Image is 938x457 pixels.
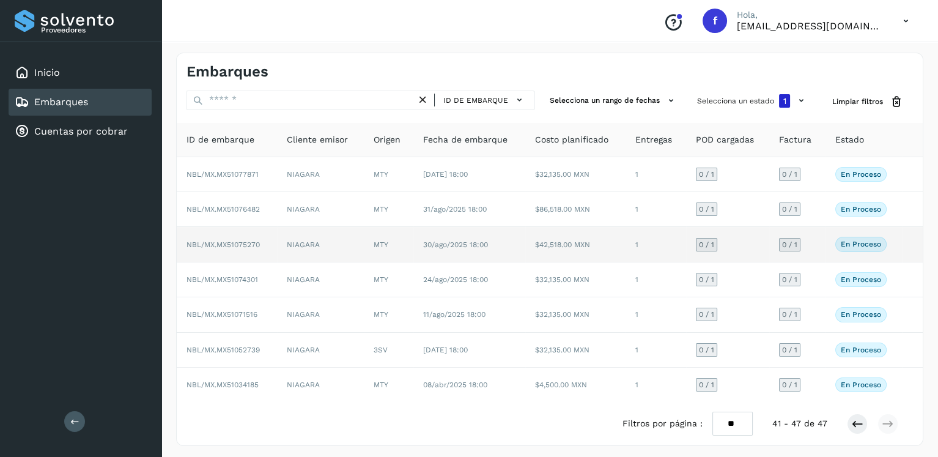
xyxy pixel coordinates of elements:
[364,157,414,192] td: MTY
[782,241,797,248] span: 0 / 1
[9,59,152,86] div: Inicio
[782,381,797,388] span: 0 / 1
[535,133,608,146] span: Costo planificado
[841,381,881,389] p: En proceso
[782,171,797,178] span: 0 / 1
[186,240,260,249] span: NBL/MX.MX51075270
[423,310,486,319] span: 11/ago/2025 18:00
[737,20,884,32] p: facturacion@expresssanjavier.com
[782,206,797,213] span: 0 / 1
[34,125,128,137] a: Cuentas por cobrar
[423,346,468,354] span: [DATE] 18:00
[835,133,864,146] span: Estado
[443,95,508,106] span: ID de embarque
[9,118,152,145] div: Cuentas por cobrar
[525,368,626,402] td: $4,500.00 MXN
[626,192,686,227] td: 1
[622,417,703,430] span: Filtros por página :
[41,26,147,34] p: Proveedores
[841,275,881,284] p: En proceso
[772,417,827,430] span: 41 - 47 de 47
[626,297,686,332] td: 1
[626,227,686,262] td: 1
[287,133,348,146] span: Cliente emisor
[186,310,257,319] span: NBL/MX.MX51071516
[841,240,881,248] p: En proceso
[626,262,686,297] td: 1
[696,133,754,146] span: POD cargadas
[699,276,714,283] span: 0 / 1
[423,240,488,249] span: 30/ago/2025 18:00
[364,297,414,332] td: MTY
[423,205,487,214] span: 31/ago/2025 18:00
[186,170,259,179] span: NBL/MX.MX51077871
[277,157,364,192] td: NIAGARA
[699,171,714,178] span: 0 / 1
[525,262,626,297] td: $32,135.00 MXN
[626,368,686,402] td: 1
[545,91,682,111] button: Selecciona un rango de fechas
[841,310,881,319] p: En proceso
[34,67,60,78] a: Inicio
[277,368,364,402] td: NIAGARA
[782,311,797,318] span: 0 / 1
[186,205,260,214] span: NBL/MX.MX51076482
[364,333,414,368] td: 3SV
[782,346,797,354] span: 0 / 1
[186,133,254,146] span: ID de embarque
[186,381,259,389] span: NBL/MX.MX51034185
[699,241,714,248] span: 0 / 1
[277,227,364,262] td: NIAGARA
[423,275,488,284] span: 24/ago/2025 18:00
[186,346,260,354] span: NBL/MX.MX51052739
[440,91,530,109] button: ID de embarque
[699,381,714,388] span: 0 / 1
[635,133,672,146] span: Entregas
[699,206,714,213] span: 0 / 1
[525,157,626,192] td: $32,135.00 MXN
[277,192,364,227] td: NIAGARA
[9,89,152,116] div: Embarques
[699,346,714,354] span: 0 / 1
[186,63,268,81] h4: Embarques
[841,346,881,354] p: En proceso
[423,133,508,146] span: Fecha de embarque
[525,297,626,332] td: $32,135.00 MXN
[832,96,883,107] span: Limpiar filtros
[374,133,401,146] span: Origen
[423,381,487,389] span: 08/abr/2025 18:00
[277,262,364,297] td: NIAGARA
[364,192,414,227] td: MTY
[737,10,884,20] p: Hola,
[626,157,686,192] td: 1
[782,276,797,283] span: 0 / 1
[783,97,786,105] span: 1
[364,227,414,262] td: MTY
[525,333,626,368] td: $32,135.00 MXN
[423,170,468,179] span: [DATE] 18:00
[841,205,881,214] p: En proceso
[525,192,626,227] td: $86,518.00 MXN
[277,333,364,368] td: NIAGARA
[525,227,626,262] td: $42,518.00 MXN
[822,91,913,113] button: Limpiar filtros
[186,275,258,284] span: NBL/MX.MX51074301
[277,297,364,332] td: NIAGARA
[364,262,414,297] td: MTY
[841,170,881,179] p: En proceso
[699,311,714,318] span: 0 / 1
[364,368,414,402] td: MTY
[692,91,813,111] button: Selecciona un estado1
[779,133,811,146] span: Factura
[34,96,88,108] a: Embarques
[626,333,686,368] td: 1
